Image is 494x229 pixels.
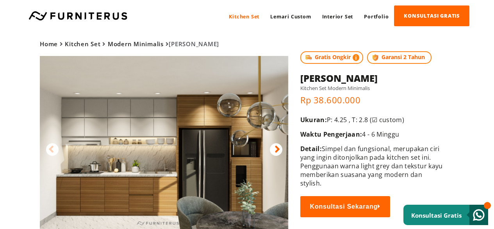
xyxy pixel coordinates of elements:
a: Home [40,40,58,48]
button: Konsultasi Sekarang [300,196,390,217]
span: Waktu Pengerjaan: [300,130,362,139]
span: Garansi 2 Tahun [367,51,432,64]
p: Simpel dan fungsional, merupakan ciri yang ingin ditonjolkan pada kitchen set ini. Penggunaan war... [300,144,445,188]
img: info-colored.png [353,53,360,62]
span: [PERSON_NAME] [40,40,219,48]
a: Kitchen Set [223,6,265,27]
img: shipping.jpg [304,53,313,62]
a: Interior Set [317,6,359,27]
small: Konsultasi Gratis [411,211,462,219]
a: Portfolio [358,6,394,27]
p: 4 - 6 Minggu [300,130,445,139]
a: KONSULTASI GRATIS [394,5,469,26]
a: Konsultasi Gratis [403,205,488,225]
span: Ukuran: [300,115,327,124]
p: Rp 38.600.000 [300,94,445,106]
img: protect.png [371,53,380,62]
span: Gratis Ongkir [300,51,364,64]
a: Kitchen Set [65,40,100,48]
p: P: 4.25 , T: 2.8 (☑ custom) [300,115,445,124]
a: Modern Minimalis [108,40,164,48]
h5: Kitchen Set Modern Minimalis [300,85,445,92]
h1: [PERSON_NAME] [300,72,445,85]
a: Lemari Custom [265,6,316,27]
span: Detail: [300,144,322,153]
